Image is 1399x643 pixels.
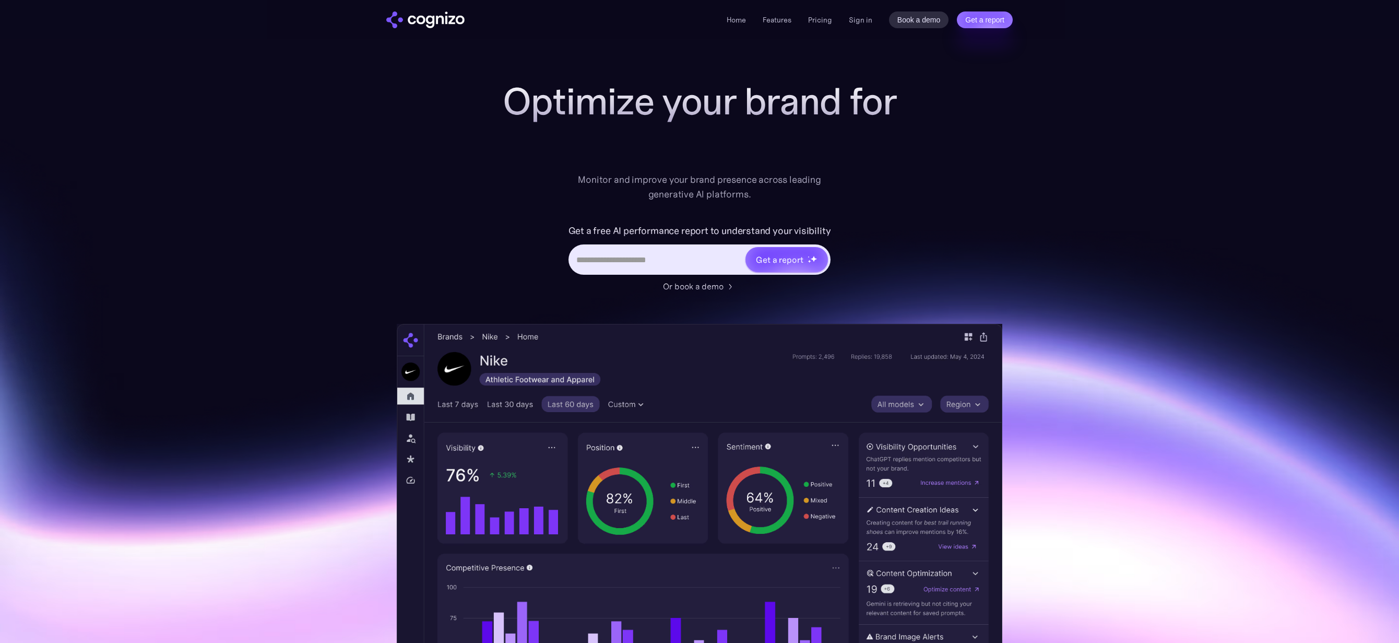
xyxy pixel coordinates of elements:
[386,11,465,28] img: cognizo logo
[889,11,949,28] a: Book a demo
[808,15,832,25] a: Pricing
[491,80,908,122] h1: Optimize your brand for
[663,280,724,293] div: Or book a demo
[568,223,831,239] label: Get a free AI performance report to understand your visibility
[810,255,817,262] img: star
[808,256,809,258] img: star
[571,172,828,202] div: Monitor and improve your brand presence across leading generative AI platforms.
[744,246,829,273] a: Get a reportstarstarstar
[957,11,1013,28] a: Get a report
[849,14,872,26] a: Sign in
[663,280,736,293] a: Or book a demo
[756,253,803,266] div: Get a report
[808,260,811,263] img: star
[727,15,746,25] a: Home
[763,15,791,25] a: Features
